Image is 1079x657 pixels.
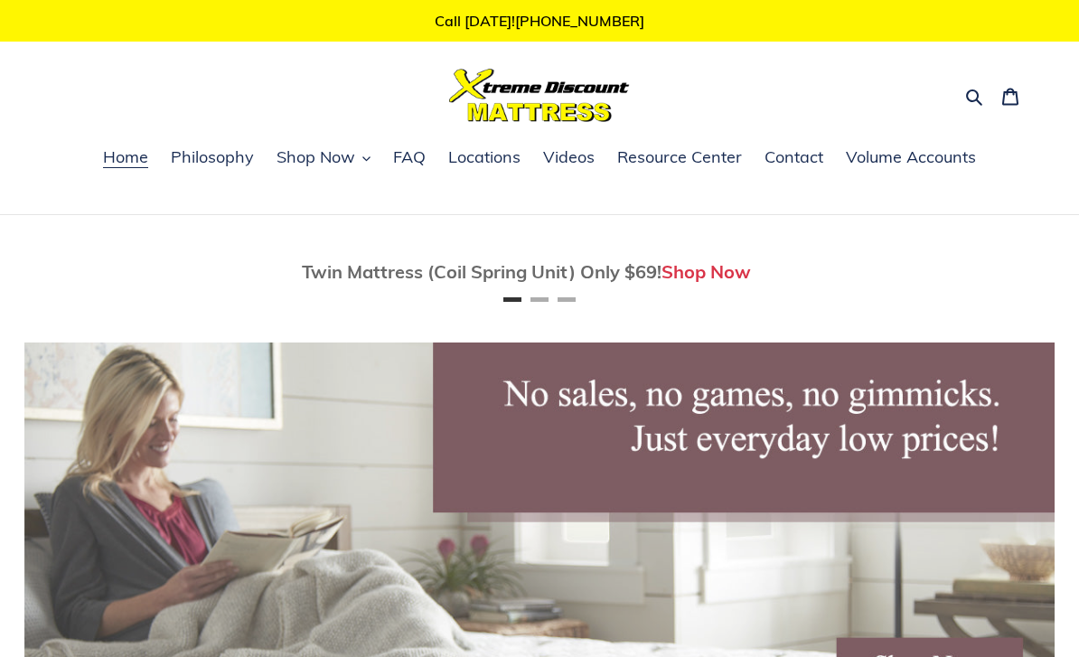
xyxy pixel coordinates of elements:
[103,146,148,168] span: Home
[755,145,832,172] a: Contact
[617,146,742,168] span: Resource Center
[530,297,549,302] button: Page 2
[765,146,823,168] span: Contact
[543,146,595,168] span: Videos
[94,145,157,172] a: Home
[277,146,355,168] span: Shop Now
[302,260,661,283] span: Twin Mattress (Coil Spring Unit) Only $69!
[837,145,985,172] a: Volume Accounts
[846,146,976,168] span: Volume Accounts
[558,297,576,302] button: Page 3
[439,145,530,172] a: Locations
[449,69,630,122] img: Xtreme Discount Mattress
[448,146,521,168] span: Locations
[534,145,604,172] a: Videos
[162,145,263,172] a: Philosophy
[267,145,380,172] button: Shop Now
[393,146,426,168] span: FAQ
[384,145,435,172] a: FAQ
[171,146,254,168] span: Philosophy
[503,297,521,302] button: Page 1
[515,12,644,30] a: [PHONE_NUMBER]
[608,145,751,172] a: Resource Center
[661,260,751,283] a: Shop Now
